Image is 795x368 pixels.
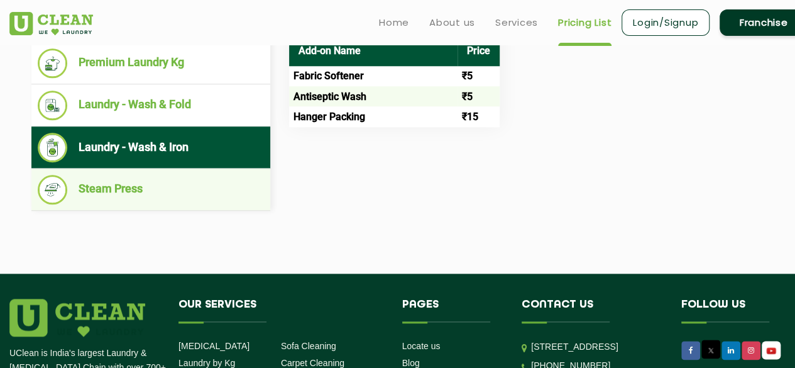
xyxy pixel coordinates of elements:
[531,340,662,354] p: [STREET_ADDRESS]
[9,12,93,35] img: UClean Laundry and Dry Cleaning
[38,48,67,78] img: Premium Laundry Kg
[402,299,503,323] h4: Pages
[402,341,441,351] a: Locate us
[458,35,500,66] th: Price
[458,106,500,126] td: ₹15
[289,35,458,66] th: Add-on Name
[281,358,344,368] a: Carpet Cleaning
[38,175,67,204] img: Steam Press
[38,133,67,162] img: Laundry - Wash & Iron
[522,299,662,323] h4: Contact us
[38,48,264,78] li: Premium Laundry Kg
[178,358,235,368] a: Laundry by Kg
[458,86,500,106] td: ₹5
[379,15,409,30] a: Home
[681,299,792,323] h4: Follow us
[38,91,67,120] img: Laundry - Wash & Fold
[9,299,145,337] img: logo.png
[402,358,420,368] a: Blog
[495,15,538,30] a: Services
[558,15,611,30] a: Pricing List
[178,299,383,323] h4: Our Services
[289,86,458,106] td: Antiseptic Wash
[178,341,249,351] a: [MEDICAL_DATA]
[289,66,458,86] td: Fabric Softener
[38,91,264,120] li: Laundry - Wash & Fold
[429,15,475,30] a: About us
[622,9,710,36] a: Login/Signup
[38,175,264,204] li: Steam Press
[38,133,264,162] li: Laundry - Wash & Iron
[763,344,779,357] img: UClean Laundry and Dry Cleaning
[281,341,336,351] a: Sofa Cleaning
[289,106,458,126] td: Hanger Packing
[458,66,500,86] td: ₹5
